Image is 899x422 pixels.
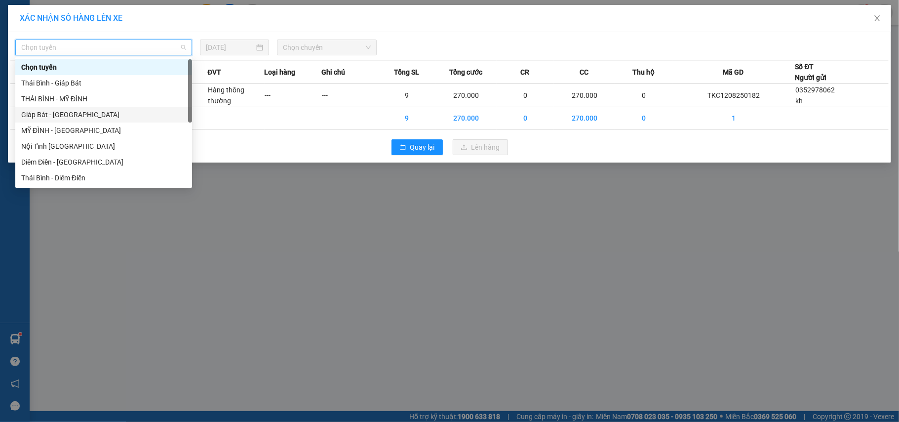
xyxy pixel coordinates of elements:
[554,84,616,107] td: 270.000
[863,5,891,33] button: Close
[12,12,62,62] img: logo.jpg
[497,107,553,129] td: 0
[15,123,192,138] div: MỸ ĐÌNH - THÁI BÌNH
[632,67,655,78] span: Thu hộ
[399,144,406,152] span: rollback
[15,138,192,154] div: Nội Tỉnh Thái Bình
[21,93,186,104] div: THÁI BÌNH - MỸ ĐÌNH
[378,84,435,107] td: 9
[672,107,795,129] td: 1
[92,24,413,37] li: 237 [PERSON_NAME] , [GEOGRAPHIC_DATA]
[394,67,419,78] span: Tổng SL
[321,67,345,78] span: Ghi chú
[520,67,529,78] span: CR
[453,139,508,155] button: uploadLên hàng
[672,84,795,107] td: TKC1208250182
[21,40,186,55] span: Chọn tuyến
[615,84,672,107] td: 0
[449,67,482,78] span: Tổng cước
[391,139,443,155] button: rollbackQuay lại
[21,125,186,136] div: MỸ ĐÌNH - [GEOGRAPHIC_DATA]
[435,107,497,129] td: 270.000
[15,107,192,123] div: Giáp Bát - Thái Bình
[796,97,803,105] span: kh
[15,59,192,75] div: Chọn tuyến
[796,86,835,94] span: 0352978062
[497,84,553,107] td: 0
[723,67,744,78] span: Mã GD
[410,142,435,153] span: Quay lại
[207,67,221,78] span: ĐVT
[20,13,122,23] span: XÁC NHẬN SỐ HÀNG LÊN XE
[15,91,192,107] div: THÁI BÌNH - MỸ ĐÌNH
[378,107,435,129] td: 9
[554,107,616,129] td: 270.000
[206,42,254,53] input: 12/08/2025
[15,75,192,91] div: Thái Bình - Giáp Bát
[92,37,413,49] li: Hotline: 1900 3383, ĐT/Zalo : 0862837383
[21,109,186,120] div: Giáp Bát - [GEOGRAPHIC_DATA]
[265,67,296,78] span: Loại hàng
[580,67,588,78] span: CC
[283,40,371,55] span: Chọn chuyến
[795,61,827,83] div: Số ĐT Người gửi
[321,84,378,107] td: ---
[21,62,186,73] div: Chọn tuyến
[12,72,172,88] b: GỬI : VP [PERSON_NAME]
[207,84,264,107] td: Hàng thông thường
[265,84,321,107] td: ---
[21,172,186,183] div: Thái Bình - Diêm Điền
[435,84,497,107] td: 270.000
[21,78,186,88] div: Thái Bình - Giáp Bát
[15,170,192,186] div: Thái Bình - Diêm Điền
[615,107,672,129] td: 0
[873,14,881,22] span: close
[15,154,192,170] div: Diêm Điền - Thái Bình
[21,141,186,152] div: Nội Tỉnh [GEOGRAPHIC_DATA]
[21,157,186,168] div: Diêm Điền - [GEOGRAPHIC_DATA]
